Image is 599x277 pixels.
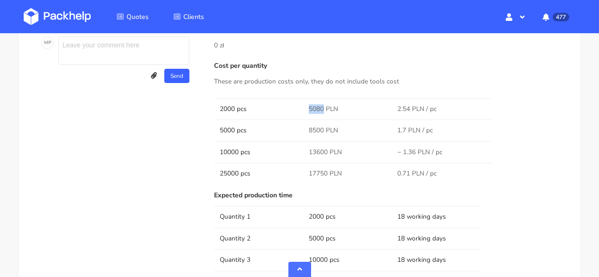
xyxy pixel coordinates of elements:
[397,104,437,114] span: 2.54 PLN / pc
[303,228,392,249] td: 5000 pcs
[214,141,303,163] td: 10000 pcs
[44,37,48,49] span: M
[214,120,303,141] td: 5000 pcs
[397,148,442,157] span: ~ 1.36 PLN / pc
[535,8,575,25] button: 477
[303,206,392,227] td: 2000 pcs
[164,69,189,83] button: Send
[392,249,481,270] td: 18 working days
[553,13,569,21] span: 477
[309,126,338,135] span: 8500 PLN
[214,62,569,70] p: Cost per quantity
[214,98,303,120] td: 2000 pcs
[214,192,569,199] p: Expected production time
[214,40,569,51] p: 0 zł
[392,206,481,227] td: 18 working days
[214,206,303,227] td: Quantity 1
[214,228,303,249] td: Quantity 2
[303,249,392,270] td: 10000 pcs
[309,148,342,157] span: 13600 PLN
[105,8,160,25] a: Quotes
[309,169,342,178] span: 17750 PLN
[183,12,204,21] span: Clients
[309,104,338,114] span: 5080 PLN
[214,26,569,34] p: Startup cost
[24,8,91,25] img: Dashboard
[126,12,149,21] span: Quotes
[48,37,51,49] span: P
[214,163,303,184] td: 25000 pcs
[214,249,303,270] td: Quantity 3
[392,228,481,249] td: 18 working days
[397,126,433,135] span: 1.7 PLN / pc
[397,169,437,178] span: 0.71 PLN / pc
[162,8,215,25] a: Clients
[214,76,569,87] p: These are production costs only, they do not include tools cost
